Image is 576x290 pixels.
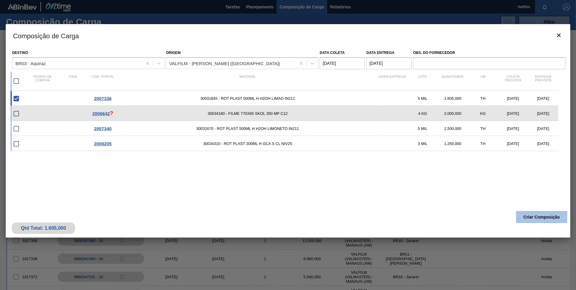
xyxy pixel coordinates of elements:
[438,96,468,101] div: 1.605,000
[366,51,394,55] label: Data entrega
[94,141,111,146] span: 2008205
[94,96,111,101] span: 2007336
[498,141,528,146] div: [DATE]
[366,57,412,69] input: dd/mm/yyyy
[468,75,498,87] div: UM
[88,110,118,117] div: Pedido em Negociação Emergencial
[27,75,58,87] div: Pedido de compra
[408,111,438,116] div: 4 KG
[438,126,468,131] div: 2.500,000
[498,96,528,101] div: [DATE]
[438,75,468,87] div: Quantidade
[528,111,558,116] div: [DATE]
[516,211,567,223] button: Criar Composição
[118,126,377,131] span: 30031670 - ROT PLAST 500ML H H2OH LIMONETO IN211
[118,75,377,87] div: Material
[58,75,88,87] div: Item
[88,141,118,146] div: Ir para o Pedido
[468,126,498,131] div: TH
[468,141,498,146] div: TH
[408,96,438,101] div: 5 MIL
[408,126,438,131] div: 5 MIL
[320,51,345,55] label: Data coleta
[498,75,528,87] div: Coleta Prevista
[94,126,111,131] span: 2007340
[320,57,365,69] input: dd/mm/yyyy
[166,51,181,55] label: Origem
[92,111,110,116] span: 2006642
[408,141,438,146] div: 3 MIL
[16,225,70,231] div: Qtd Total: 1.605,000
[110,110,113,116] span: ?
[88,126,118,131] div: Ir para o Pedido
[528,141,558,146] div: [DATE]
[377,75,408,87] div: Hora Entrega
[15,61,46,66] div: BR03 - Aquiraz
[498,111,528,116] div: [DATE]
[6,24,570,47] h3: Composição de Carga
[408,75,438,87] div: Lote
[413,49,565,57] label: Obs. do Fornecedor
[468,96,498,101] div: TH
[438,111,468,116] div: 2.000,000
[438,141,468,146] div: 1.250,000
[88,96,118,101] div: Ir para o Pedido
[528,96,558,101] div: [DATE]
[118,111,377,116] span: 30034180 - FILME 770X65 SKOL 350 MP C12
[88,75,118,87] div: Cód. Portal
[528,75,558,87] div: Entrega Prevista
[118,96,377,101] span: 30031645 - ROT PLAST 500ML H H2OH LIMAO IN211
[498,126,528,131] div: [DATE]
[169,61,280,66] div: VALFILM - [PERSON_NAME] ([GEOGRAPHIC_DATA])
[468,111,498,116] div: KG
[528,126,558,131] div: [DATE]
[12,51,28,55] label: Destino
[118,141,377,146] span: 30034310 - ROT PLAST 200ML H GCA S CL NIV25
